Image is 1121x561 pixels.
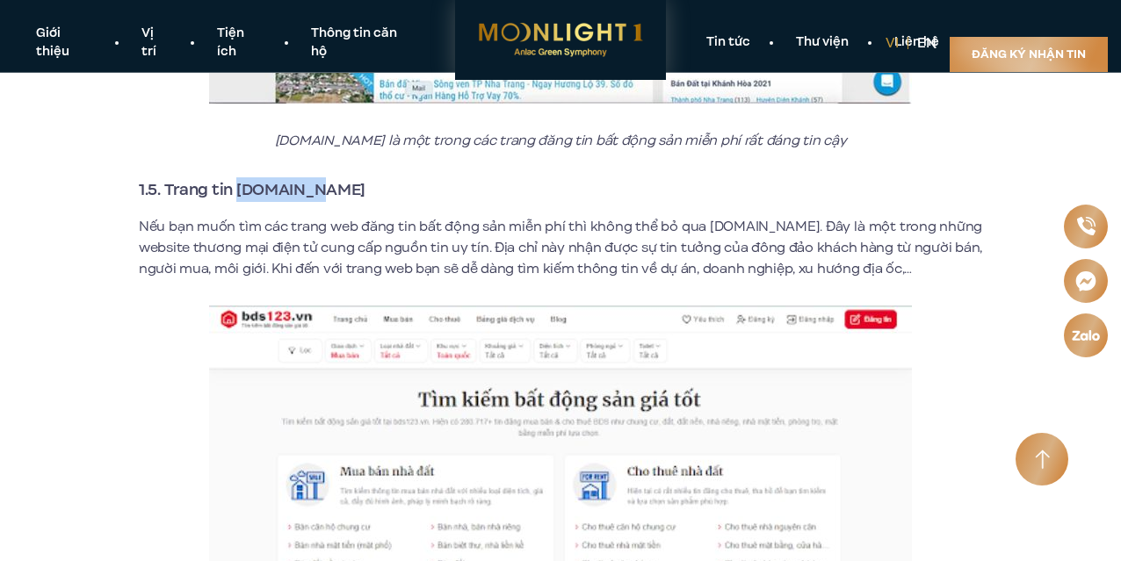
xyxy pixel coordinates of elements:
a: en [917,33,937,53]
strong: 1.5. Trang tin [DOMAIN_NAME] [139,178,365,201]
a: Giới thiệu [13,25,119,61]
a: Tiện ích [194,25,288,61]
a: Thông tin căn hộ [288,25,438,61]
a: Liên hệ [871,33,962,52]
img: Arrow icon [1035,450,1050,470]
a: Tin tức [683,33,773,52]
img: Phone icon [1076,217,1096,236]
a: Thư viện [773,33,871,52]
a: vi [886,33,899,53]
p: Nếu bạn muốn tìm các trang web đăng tin bất động sản miễn phí thì không thể bỏ qua [DOMAIN_NAME].... [139,216,982,279]
em: [DOMAIN_NAME] là một trong các trang đăng tin bất động sản miễn phí rất đáng tin cậy [275,131,846,150]
a: Đăng ký nhận tin [950,37,1108,72]
a: Vị trí [119,25,193,61]
img: Messenger icon [1074,270,1096,291]
img: Zalo icon [1071,329,1101,341]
